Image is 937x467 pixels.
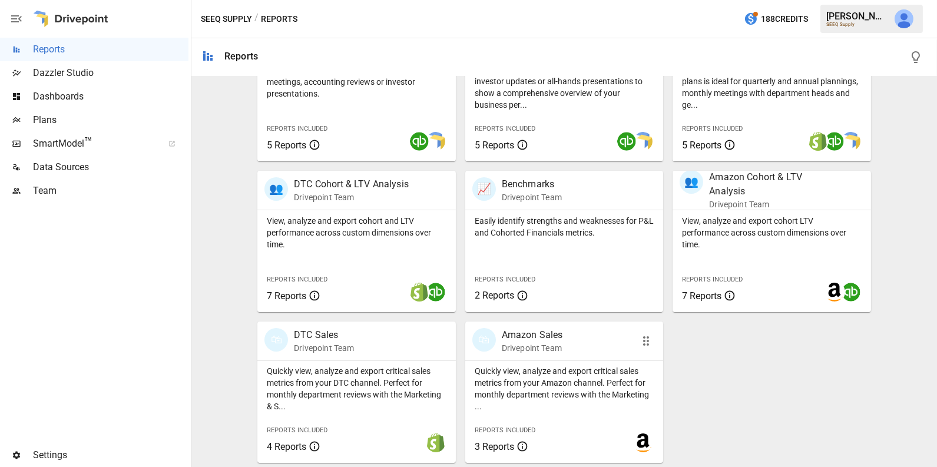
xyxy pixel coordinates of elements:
[426,433,445,452] img: shopify
[709,170,833,198] p: Amazon Cohort & LTV Analysis
[842,132,860,151] img: smart model
[634,433,653,452] img: amazon
[33,448,188,462] span: Settings
[761,12,808,27] span: 188 Credits
[682,276,743,283] span: Reports Included
[475,290,514,301] span: 2 Reports
[502,177,562,191] p: Benchmarks
[475,64,654,111] p: Start here when preparing a board meeting, investor updates or all-hands presentations to show a ...
[33,90,188,104] span: Dashboards
[33,137,155,151] span: SmartModel
[682,290,721,302] span: 7 Reports
[682,125,743,133] span: Reports Included
[426,283,445,302] img: quickbooks
[475,441,514,452] span: 3 Reports
[475,276,535,283] span: Reports Included
[267,276,327,283] span: Reports Included
[826,22,888,27] div: SEEQ Supply
[888,2,921,35] button: Julie Wilton
[682,140,721,151] span: 5 Reports
[842,283,860,302] img: quickbooks
[739,8,813,30] button: 188Credits
[502,342,563,354] p: Drivepoint Team
[472,328,496,352] div: 🛍
[682,64,862,111] p: Showing your firm's performance compared to plans is ideal for quarterly and annual plannings, mo...
[502,328,563,342] p: Amazon Sales
[294,177,409,191] p: DTC Cohort & LTV Analysis
[475,215,654,239] p: Easily identify strengths and weaknesses for P&L and Cohorted Financials metrics.
[617,132,636,151] img: quickbooks
[264,328,288,352] div: 🛍
[84,135,92,150] span: ™
[267,426,327,434] span: Reports Included
[475,125,535,133] span: Reports Included
[709,198,833,210] p: Drivepoint Team
[475,426,535,434] span: Reports Included
[267,441,306,452] span: 4 Reports
[895,9,913,28] img: Julie Wilton
[410,283,429,302] img: shopify
[825,283,844,302] img: amazon
[410,132,429,151] img: quickbooks
[426,132,445,151] img: smart model
[809,132,827,151] img: shopify
[294,191,409,203] p: Drivepoint Team
[267,290,306,302] span: 7 Reports
[33,160,188,174] span: Data Sources
[502,191,562,203] p: Drivepoint Team
[33,184,188,198] span: Team
[33,66,188,80] span: Dazzler Studio
[472,177,496,201] div: 📈
[267,140,306,151] span: 5 Reports
[267,215,446,250] p: View, analyze and export cohort and LTV performance across custom dimensions over time.
[33,113,188,127] span: Plans
[254,12,259,27] div: /
[634,132,653,151] img: smart model
[224,51,258,62] div: Reports
[682,215,862,250] p: View, analyze and export cohort LTV performance across custom dimensions over time.
[825,132,844,151] img: quickbooks
[680,170,703,194] div: 👥
[294,342,354,354] p: Drivepoint Team
[475,140,514,151] span: 5 Reports
[475,365,654,412] p: Quickly view, analyze and export critical sales metrics from your Amazon channel. Perfect for mon...
[264,177,288,201] div: 👥
[294,328,354,342] p: DTC Sales
[267,64,446,100] p: Export the core financial statements for board meetings, accounting reviews or investor presentat...
[826,11,888,22] div: [PERSON_NAME]
[267,125,327,133] span: Reports Included
[201,12,252,27] button: SEEQ Supply
[33,42,188,57] span: Reports
[267,365,446,412] p: Quickly view, analyze and export critical sales metrics from your DTC channel. Perfect for monthl...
